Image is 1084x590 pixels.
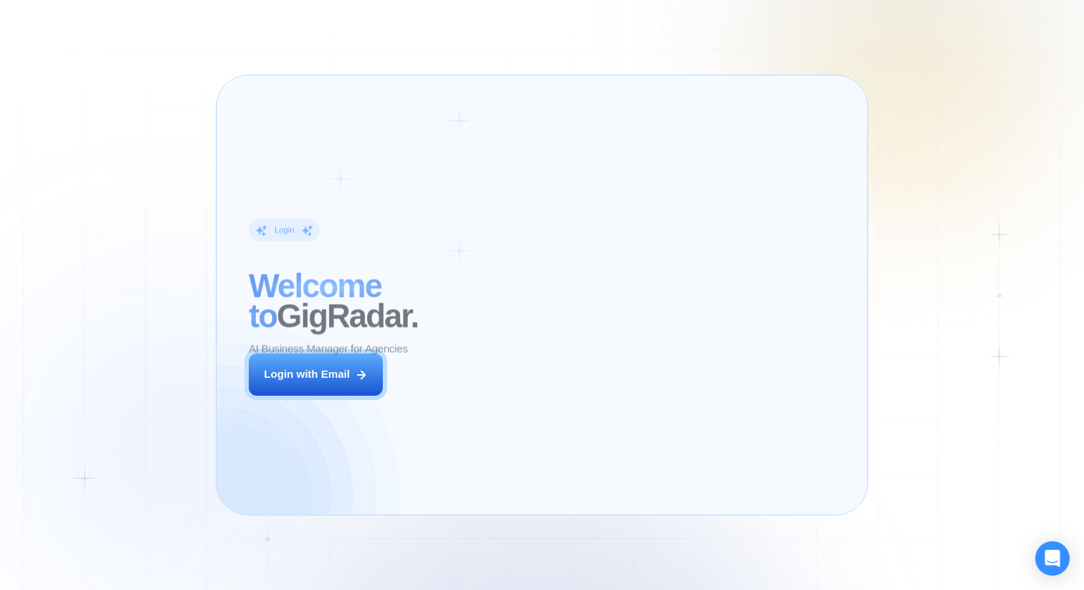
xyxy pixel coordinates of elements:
h2: The next generation of lead generation. [523,280,841,340]
div: Login [275,225,295,236]
div: Login with Email [264,367,350,382]
div: CEO [584,387,604,398]
p: AI Business Manager for Agencies [249,342,408,357]
button: Login with Email [249,353,383,396]
h2: ‍ GigRadar. [249,271,495,330]
div: [PERSON_NAME] [584,369,685,381]
span: Welcome to [249,267,381,334]
p: Previously, we had a 5% to 7% reply rate on Upwork, but now our sales increased by 17%-20%. This ... [538,411,824,471]
div: Open Intercom Messenger [1035,541,1070,576]
div: Digital Agency [610,387,670,398]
